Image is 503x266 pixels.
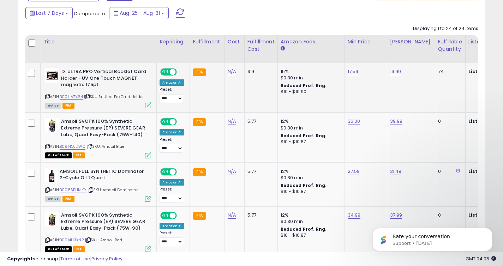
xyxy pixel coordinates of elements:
[228,212,236,219] a: N/A
[247,212,272,218] div: 5.77
[468,168,501,175] b: Listed Price:
[60,168,145,183] b: AMSOIL FULL SYNTHETIC Dominator 2-Cycle Oil 1 Quart
[7,256,122,262] div: seller snap | |
[60,237,84,243] a: B0914H3KN2
[281,182,327,188] b: Reduced Prof. Rng.
[43,38,154,46] div: Title
[281,218,339,225] div: $0.30 min
[176,119,187,125] span: OFF
[281,75,339,81] div: $0.30 min
[91,255,122,262] a: Privacy Policy
[281,68,339,75] div: 15%
[348,212,361,219] a: 34.99
[160,79,184,86] div: Amazon AI
[438,168,460,175] div: 0
[161,119,170,125] span: ON
[390,38,432,46] div: [PERSON_NAME]
[281,125,339,131] div: $0.30 min
[281,212,339,218] div: 12%
[45,168,58,182] img: 41PU-ZPPbdL._SL40_.jpg
[390,168,402,175] a: 31.49
[438,118,460,125] div: 0
[176,169,187,175] span: OFF
[85,237,122,243] span: | SKU: Amsoil Red
[45,168,151,201] div: ASIN:
[390,118,403,125] a: 39.99
[281,168,339,175] div: 12%
[160,223,184,229] div: Amazon AI
[438,38,462,53] div: Fulfillable Quantity
[468,212,501,218] b: Listed Price:
[62,196,74,202] span: FBA
[348,38,384,46] div: Min Price
[7,255,33,262] strong: Copyright
[161,212,170,218] span: ON
[176,212,187,218] span: OFF
[36,10,64,17] span: Last 7 Days
[247,118,272,125] div: 5.77
[281,189,339,195] div: $10 - $10.87
[281,89,339,95] div: $10 - $10.90
[60,144,85,150] a: B0914QJDWC
[45,68,151,108] div: ASIN:
[281,83,327,89] b: Reduced Prof. Rng.
[438,212,460,218] div: 0
[160,187,184,203] div: Preset:
[281,46,285,52] small: Amazon Fees.
[193,168,206,176] small: FBA
[45,68,59,83] img: 41T0QzRaYlL._SL40_.jpg
[228,168,236,175] a: N/A
[45,212,59,226] img: 41qgiPHY5pL._SL40_.jpg
[45,118,59,132] img: 41Q848pejuL._SL40_.jpg
[281,139,339,145] div: $10 - $10.87
[62,103,74,109] span: FBA
[247,168,272,175] div: 5.77
[468,68,501,75] b: Listed Price:
[228,68,236,75] a: N/A
[86,144,124,149] span: | SKU: Amsoil Blue
[281,38,342,46] div: Amazon Fees
[61,212,147,234] b: Amsoil SVGPK 100% Synthetic Extreme Pressure (EP) SEVERE GEAR Lube, Quart Easy-Pack (75W-90)
[160,137,184,153] div: Preset:
[348,68,359,75] a: 17.59
[438,68,460,75] div: 74
[281,118,339,125] div: 12%
[413,25,478,32] div: Displaying 1 to 24 of 24 items
[281,226,327,232] b: Reduced Prof. Rng.
[61,68,147,90] b: 1X ULTRA PRO Vertical Booklet Card Holder - UV One Touch MAGNET magnetic 175pt
[362,213,503,262] iframe: Intercom notifications message
[88,187,138,193] span: | SKU: Amsoil Dominator
[61,118,147,140] b: Amsoil SVOPK 100% Synthetic Extreme Pressure (EP) SEVERE GEAR Lube, Quart Easy-Pack (75W-140)
[161,169,170,175] span: ON
[45,103,61,109] span: All listings currently available for purchase on Amazon
[247,38,275,53] div: Fulfillment Cost
[60,187,86,193] a: B008SBHMKY
[193,68,206,76] small: FBA
[247,68,272,75] div: 3.9
[160,38,187,46] div: Repricing
[348,168,360,175] a: 27.59
[160,87,184,103] div: Preset:
[120,10,160,17] span: Aug-25 - Aug-31
[161,69,170,75] span: ON
[74,10,106,17] span: Compared to:
[228,38,241,46] div: Cost
[60,255,90,262] a: Terms of Use
[84,94,144,99] span: | SKU: 1x Ultra Pro Card Holder
[193,118,206,126] small: FBA
[193,38,221,46] div: Fulfillment
[468,118,501,125] b: Listed Price:
[281,232,339,238] div: $10 - $10.87
[176,69,187,75] span: OFF
[390,68,401,75] a: 19.99
[109,7,169,19] button: Aug-25 - Aug-31
[193,212,206,220] small: FBA
[281,133,327,139] b: Reduced Prof. Rng.
[60,94,83,100] a: B00LIA7Y64
[390,212,402,219] a: 37.99
[160,179,184,186] div: Amazon AI
[160,231,184,247] div: Preset:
